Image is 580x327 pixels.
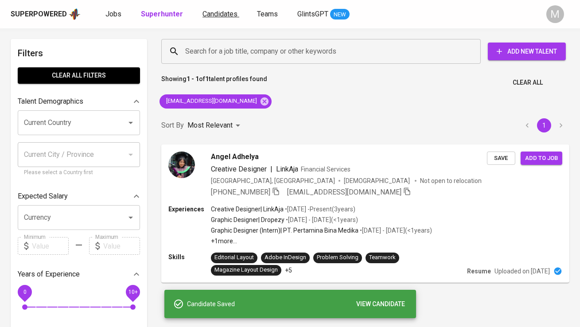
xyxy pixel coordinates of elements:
button: Save [487,152,515,165]
p: Resume [467,267,491,276]
span: Save [491,153,511,163]
div: Expected Salary [18,187,140,205]
button: Open [125,211,137,224]
img: 0a6c1e93c662fb1574f7a67065436ccd.jpg [168,152,195,178]
p: Creative Designer | LinkAja [211,205,284,214]
input: Value [32,237,69,255]
div: Most Relevant [187,117,243,134]
p: • [DATE] - [DATE] ( <1 years ) [358,226,432,235]
button: Clear All filters [18,67,140,84]
span: Creative Designer [211,165,267,173]
div: M [546,5,564,23]
span: Candidates [202,10,237,18]
p: Graphic Designer (Intern) | PT. Pertamina Bina Medika [211,226,358,235]
button: Clear All [509,74,546,91]
p: Not open to relocation [420,176,482,185]
div: [GEOGRAPHIC_DATA], [GEOGRAPHIC_DATA] [211,176,335,185]
p: • [DATE] - Present ( 3 years ) [284,205,355,214]
button: Open [125,117,137,129]
a: Teams [257,9,280,20]
span: Add New Talent [495,46,559,57]
span: Clear All filters [25,70,133,81]
span: Jobs [105,10,121,18]
p: Years of Experience [18,269,80,280]
a: Angel AdhelyaCreative Designer|LinkAjaFinancial Services[GEOGRAPHIC_DATA], [GEOGRAPHIC_DATA][DEMO... [161,144,569,283]
p: • [DATE] - [DATE] ( <1 years ) [284,215,358,224]
h6: Filters [18,46,140,60]
img: app logo [69,8,81,21]
button: Add to job [521,152,562,165]
button: Add New Talent [488,43,566,60]
input: Value [103,237,140,255]
div: Editorial Layout [214,253,254,262]
button: page 1 [537,118,551,132]
span: GlintsGPT [297,10,328,18]
b: 1 [205,75,209,82]
span: Financial Services [301,166,350,173]
b: Superhunter [141,10,183,18]
b: 1 - 1 [187,75,199,82]
div: Magazine Layout Design [214,266,278,274]
p: Sort By [161,120,184,131]
a: Superpoweredapp logo [11,8,81,21]
div: Years of Experience [18,265,140,283]
a: Candidates [202,9,239,20]
span: LinkAja [276,165,298,173]
div: Teamwork [369,253,396,262]
a: Jobs [105,9,123,20]
p: Uploaded on [DATE] [494,267,550,276]
div: Adobe InDesign [265,253,306,262]
span: [PHONE_NUMBER] [211,188,270,196]
nav: pagination navigation [519,118,569,132]
p: Experiences [168,205,211,214]
p: +1 more ... [211,237,432,245]
p: Showing of talent profiles found [161,74,267,91]
p: Most Relevant [187,120,233,131]
div: Superpowered [11,9,67,19]
span: 0 [23,289,26,295]
span: Clear All [513,77,543,88]
a: Superhunter [141,9,185,20]
span: [EMAIL_ADDRESS][DOMAIN_NAME] [160,97,262,105]
span: Teams [257,10,278,18]
p: Talent Demographics [18,96,83,107]
button: VIEW CANDIDATE [353,296,409,312]
span: VIEW CANDIDATE [357,299,405,310]
span: 10+ [128,289,137,295]
div: [EMAIL_ADDRESS][DOMAIN_NAME] [160,94,272,109]
div: Problem Solving [317,253,358,262]
div: Talent Demographics [18,93,140,110]
span: | [270,164,272,175]
span: Angel Adhelya [211,152,259,162]
p: Expected Salary [18,191,68,202]
div: Candidate Saved [187,296,409,312]
p: Skills [168,253,211,261]
p: Please select a Country first [24,168,134,177]
span: [EMAIL_ADDRESS][DOMAIN_NAME] [287,188,401,196]
a: GlintsGPT NEW [297,9,350,20]
span: NEW [330,10,350,19]
p: Graphic Designer | Dropezy [211,215,284,224]
span: [DEMOGRAPHIC_DATA] [344,176,411,185]
nav: pagination navigation [161,293,212,308]
span: Add to job [525,153,558,163]
p: +5 [285,266,292,275]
